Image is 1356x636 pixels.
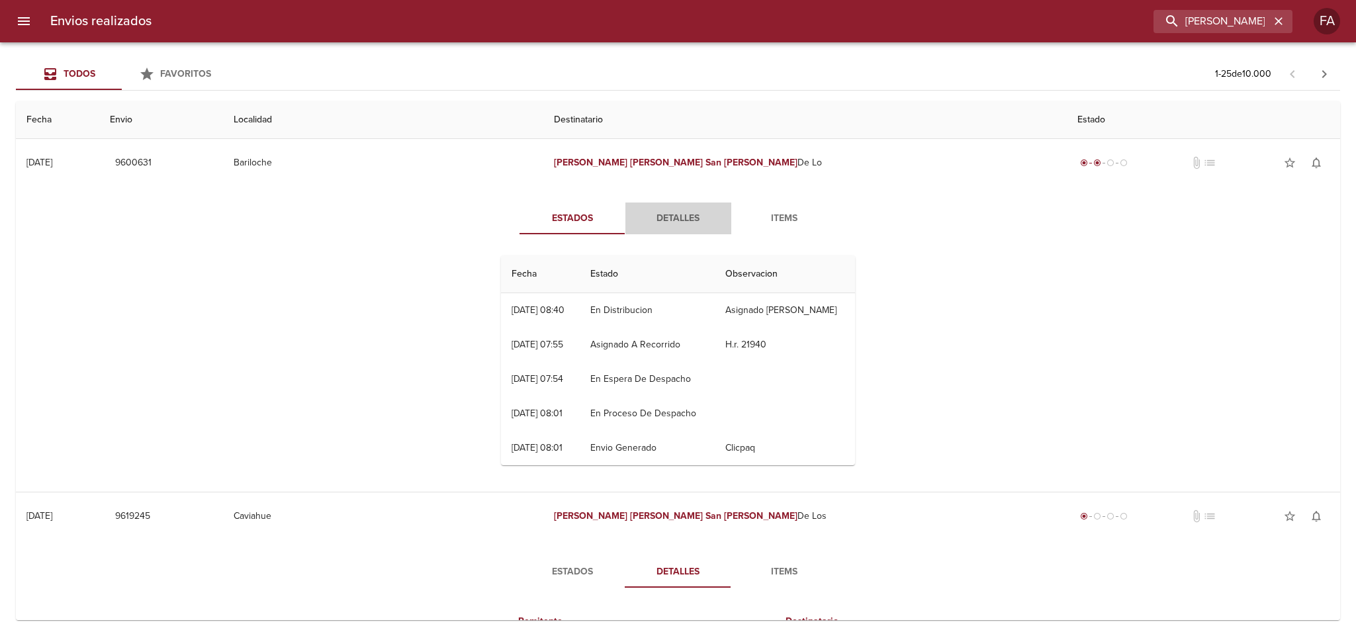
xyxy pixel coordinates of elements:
[715,431,855,465] td: Clicpaq
[1310,510,1323,523] span: notifications_none
[512,373,563,385] div: [DATE] 07:54
[1310,156,1323,169] span: notifications_none
[223,492,543,540] td: Caviahue
[633,210,723,227] span: Detalles
[1120,512,1128,520] span: radio_button_unchecked
[1203,510,1216,523] span: No tiene pedido asociado
[1283,156,1296,169] span: star_border
[1107,512,1114,520] span: radio_button_unchecked
[739,210,829,227] span: Items
[512,442,563,453] div: [DATE] 08:01
[1120,159,1128,167] span: radio_button_unchecked
[715,328,855,362] td: H.r. 21940
[16,58,228,90] div: Tabs Envios
[527,564,617,580] span: Estados
[580,431,715,465] td: Envio Generado
[543,492,1067,540] td: De Los
[115,155,152,171] span: 9600631
[543,101,1067,139] th: Destinatario
[1077,510,1130,523] div: Generado
[1283,510,1296,523] span: star_border
[520,203,837,234] div: Tabs detalle de guia
[501,255,580,293] th: Fecha
[512,339,563,350] div: [DATE] 07:55
[1314,8,1340,34] div: Abrir información de usuario
[543,139,1067,187] td: De Lo
[1080,512,1088,520] span: radio_button_checked
[630,510,703,522] em: [PERSON_NAME]
[1203,156,1216,169] span: No tiene pedido asociado
[580,255,715,293] th: Estado
[633,564,723,580] span: Detalles
[715,255,855,293] th: Observacion
[1153,10,1270,33] input: buscar
[223,101,543,139] th: Localidad
[724,510,797,522] em: [PERSON_NAME]
[705,157,721,168] em: San
[580,293,715,328] td: En Distribucion
[518,614,673,629] h6: Remitente
[512,408,563,419] div: [DATE] 08:01
[26,157,52,168] div: [DATE]
[512,304,565,316] div: [DATE] 08:40
[1077,156,1130,169] div: Despachado
[501,255,855,465] table: Tabla de seguimiento
[520,556,837,588] div: Tabs detalle de guia
[1303,503,1330,529] button: Activar notificaciones
[554,510,627,522] em: [PERSON_NAME]
[1277,503,1303,529] button: Agregar a favoritos
[1080,159,1088,167] span: radio_button_checked
[630,157,703,168] em: [PERSON_NAME]
[64,68,95,79] span: Todos
[580,362,715,396] td: En Espera De Despacho
[26,510,52,522] div: [DATE]
[110,504,156,529] button: 9619245
[1314,8,1340,34] div: FA
[99,101,223,139] th: Envio
[1067,101,1340,139] th: Estado
[1190,510,1203,523] span: No tiene documentos adjuntos
[8,5,40,37] button: menu
[739,564,829,580] span: Items
[50,11,152,32] h6: Envios realizados
[1190,156,1203,169] span: No tiene documentos adjuntos
[1215,68,1271,81] p: 1 - 25 de 10.000
[1093,512,1101,520] span: radio_button_unchecked
[554,157,627,168] em: [PERSON_NAME]
[1303,150,1330,176] button: Activar notificaciones
[1093,159,1101,167] span: radio_button_checked
[1277,67,1308,80] span: Pagina anterior
[580,396,715,431] td: En Proceso De Despacho
[1107,159,1114,167] span: radio_button_unchecked
[110,151,157,175] button: 9600631
[715,293,855,328] td: Asignado [PERSON_NAME]
[1277,150,1303,176] button: Agregar a favoritos
[1308,58,1340,90] span: Pagina siguiente
[223,139,543,187] td: Bariloche
[724,157,797,168] em: [PERSON_NAME]
[527,210,617,227] span: Estados
[580,328,715,362] td: Asignado A Recorrido
[684,614,838,629] h6: Destinatario
[115,508,150,525] span: 9619245
[160,68,211,79] span: Favoritos
[16,101,99,139] th: Fecha
[705,510,721,522] em: San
